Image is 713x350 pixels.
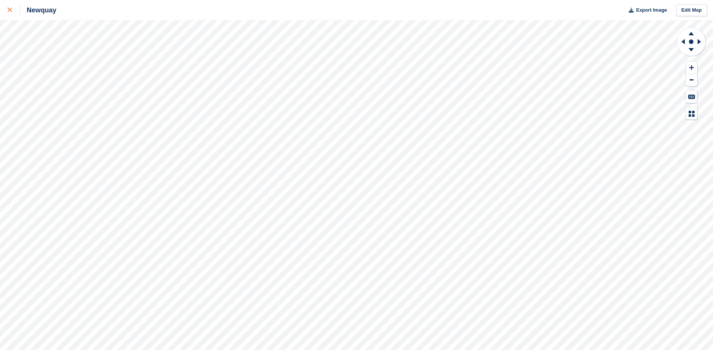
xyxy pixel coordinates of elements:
a: Edit Map [676,4,707,17]
button: Keyboard Shortcuts [686,91,697,103]
button: Zoom Out [686,74,697,86]
button: Zoom In [686,62,697,74]
button: Map Legend [686,107,697,120]
button: Export Image [624,4,667,17]
span: Export Image [636,6,667,14]
div: Newquay [20,6,56,15]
